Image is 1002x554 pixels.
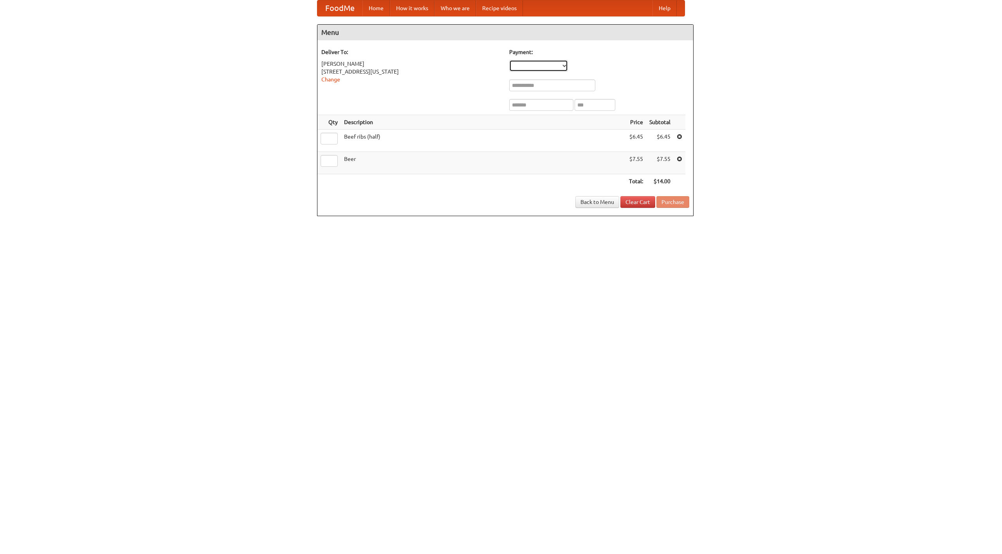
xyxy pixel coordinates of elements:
[575,196,619,208] a: Back to Menu
[434,0,476,16] a: Who we are
[362,0,390,16] a: Home
[321,60,501,68] div: [PERSON_NAME]
[620,196,655,208] a: Clear Cart
[626,130,646,152] td: $6.45
[317,25,693,40] h4: Menu
[321,48,501,56] h5: Deliver To:
[341,115,626,130] th: Description
[317,0,362,16] a: FoodMe
[317,115,341,130] th: Qty
[626,152,646,174] td: $7.55
[646,152,674,174] td: $7.55
[476,0,523,16] a: Recipe videos
[626,115,646,130] th: Price
[646,174,674,189] th: $14.00
[646,130,674,152] td: $6.45
[652,0,677,16] a: Help
[341,130,626,152] td: Beef ribs (half)
[321,76,340,83] a: Change
[390,0,434,16] a: How it works
[626,174,646,189] th: Total:
[341,152,626,174] td: Beer
[321,68,501,76] div: [STREET_ADDRESS][US_STATE]
[509,48,689,56] h5: Payment:
[656,196,689,208] button: Purchase
[646,115,674,130] th: Subtotal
